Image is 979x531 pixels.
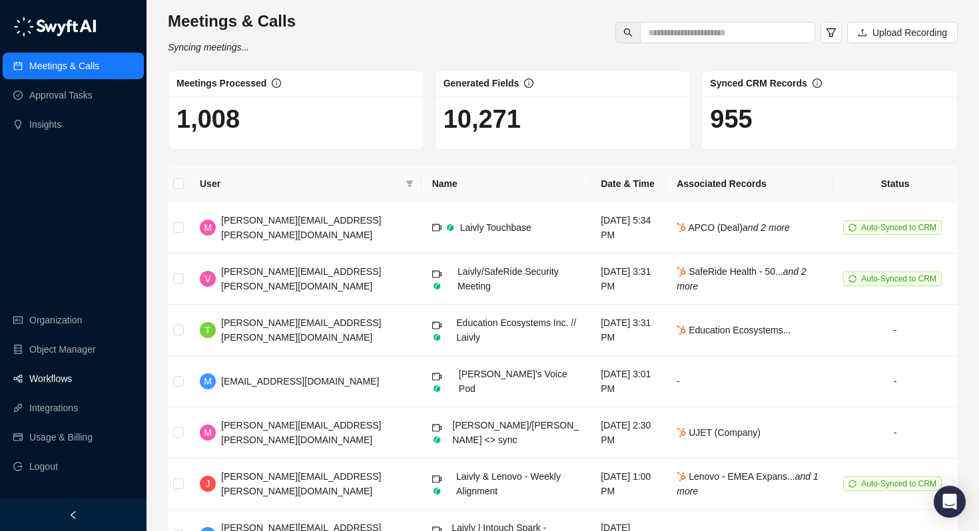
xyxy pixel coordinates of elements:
[403,174,416,194] span: filter
[176,104,416,134] h1: 1,008
[272,79,281,88] span: info-circle
[204,374,212,389] span: M
[432,223,442,232] span: video-camera
[444,78,519,88] span: Generated Fields
[204,220,212,235] span: M
[432,281,442,291] img: grain-rgTwWAhv.png
[200,176,400,191] span: User
[934,486,966,518] div: Open Intercom Messenger
[623,28,633,37] span: search
[29,453,58,480] span: Logout
[590,356,666,407] td: [DATE] 3:01 PM
[168,42,249,53] i: Syncing meetings...
[832,166,958,202] th: Status
[666,356,832,407] td: -
[69,510,78,520] span: left
[432,269,442,279] span: video-camera
[459,369,567,394] span: [PERSON_NAME]'s Voice Pod
[29,424,93,450] a: Usage & Billing
[460,222,531,233] span: Laivly Touchbase
[456,471,561,496] span: Laivly & Lenovo - Weekly Alignment
[848,480,856,488] span: sync
[677,325,791,335] span: Education Ecosystems...
[710,78,807,88] span: Synced CRM Records
[221,266,381,291] span: [PERSON_NAME][EMAIL_ADDRESS][PERSON_NAME][DOMAIN_NAME]
[204,271,210,286] span: V
[432,384,442,393] img: grain-rgTwWAhv.png
[590,407,666,458] td: [DATE] 2:30 PM
[590,202,666,254] td: [DATE] 5:34 PM
[861,274,936,283] span: Auto-Synced to CRM
[743,222,790,233] i: and 2 more
[861,223,936,232] span: Auto-Synced to CRM
[813,79,822,88] span: info-circle
[29,307,82,333] a: Organization
[29,111,61,138] a: Insights
[432,423,442,433] span: video-camera
[221,376,379,387] span: [EMAIL_ADDRESS][DOMAIN_NAME]
[13,462,23,471] span: logout
[444,104,683,134] h1: 10,271
[456,317,576,343] span: Education Ecosystems Inc. // Laivly
[29,336,96,363] a: Object Manager
[524,79,533,88] span: info-circle
[677,222,790,233] span: APCO (Deal)
[677,427,761,438] span: UJET (Company)
[666,166,832,202] th: Associated Records
[221,317,381,343] span: [PERSON_NAME][EMAIL_ADDRESS][PERSON_NAME][DOMAIN_NAME]
[847,22,958,43] button: Upload Recording
[590,458,666,510] td: [DATE] 1:00 PM
[452,420,579,445] span: [PERSON_NAME]/[PERSON_NAME] <> sync
[29,82,93,108] a: Approval Tasks
[13,17,97,37] img: logo-05li4sbe.png
[872,25,947,40] span: Upload Recording
[858,28,867,37] span: upload
[432,321,442,330] span: video-camera
[832,305,958,356] td: -
[848,275,856,283] span: sync
[204,425,212,440] span: M
[432,486,442,496] img: grain-rgTwWAhv.png
[677,471,818,496] span: Lenovo - EMEA Expans...
[432,372,442,381] span: video-camera
[168,11,296,32] h3: Meetings & Calls
[677,266,807,291] span: SafeRide Health - 50...
[221,471,381,496] span: [PERSON_NAME][EMAIL_ADDRESS][PERSON_NAME][DOMAIN_NAME]
[826,27,836,38] span: filter
[206,476,210,491] span: J
[861,479,936,488] span: Auto-Synced to CRM
[432,333,442,342] img: grain-rgTwWAhv.png
[221,420,381,445] span: [PERSON_NAME][EMAIL_ADDRESS][PERSON_NAME][DOMAIN_NAME]
[176,78,266,88] span: Meetings Processed
[29,395,78,421] a: Integrations
[590,166,666,202] th: Date & Time
[677,266,807,291] i: and 2 more
[205,323,211,337] span: T
[432,435,442,444] img: grain-rgTwWAhv.png
[848,224,856,232] span: sync
[832,356,958,407] td: -
[590,305,666,356] td: [DATE] 3:31 PM
[832,407,958,458] td: -
[432,474,442,484] span: video-camera
[29,365,72,392] a: Workflows
[221,215,381,240] span: [PERSON_NAME][EMAIL_ADDRESS][PERSON_NAME][DOMAIN_NAME]
[590,254,666,305] td: [DATE] 3:31 PM
[29,53,99,79] a: Meetings & Calls
[677,471,818,496] i: and 1 more
[446,223,455,232] img: grain-rgTwWAhv.png
[710,104,949,134] h1: 955
[406,180,414,188] span: filter
[458,266,559,291] span: Laivly/SafeRide Security Meeting
[422,166,591,202] th: Name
